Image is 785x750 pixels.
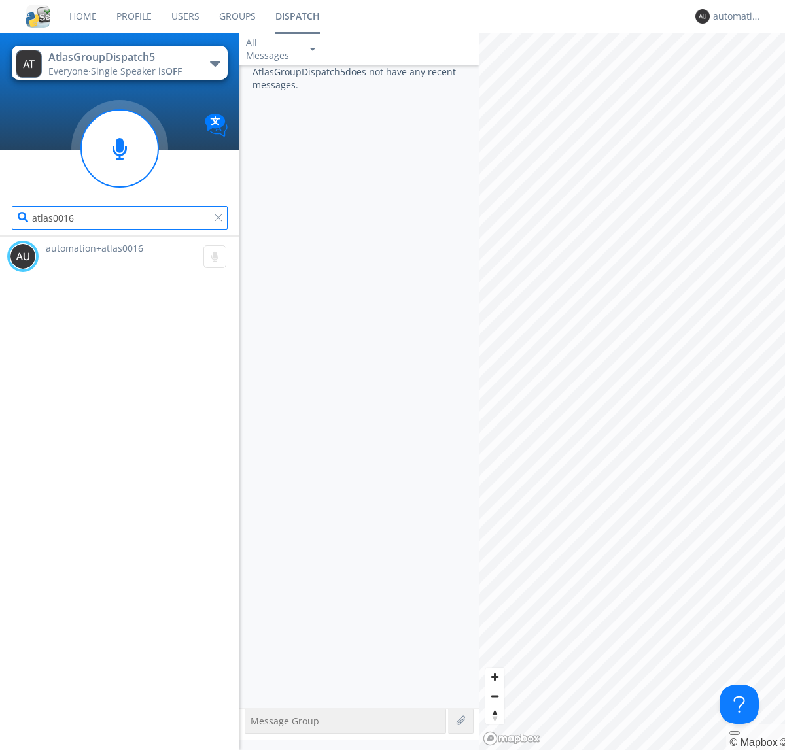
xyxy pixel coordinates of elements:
[46,242,143,254] span: automation+atlas0016
[483,731,540,746] a: Mapbox logo
[485,706,504,724] button: Reset bearing to north
[91,65,182,77] span: Single Speaker is
[16,50,42,78] img: 373638.png
[729,737,777,748] a: Mapbox
[12,46,227,80] button: AtlasGroupDispatch5Everyone·Single Speaker isOFF
[10,243,36,269] img: 373638.png
[720,685,759,724] iframe: Toggle Customer Support
[729,731,740,735] button: Toggle attribution
[485,687,504,706] span: Zoom out
[26,5,50,28] img: cddb5a64eb264b2086981ab96f4c1ba7
[48,50,196,65] div: AtlasGroupDispatch5
[485,687,504,706] button: Zoom out
[310,48,315,51] img: caret-down-sm.svg
[713,10,762,23] div: automation+atlas0014
[239,65,479,708] div: AtlasGroupDispatch5 does not have any recent messages.
[695,9,710,24] img: 373638.png
[485,668,504,687] button: Zoom in
[166,65,182,77] span: OFF
[48,65,196,78] div: Everyone ·
[205,114,228,137] img: Translation enabled
[12,206,227,230] input: Search users
[246,36,298,62] div: All Messages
